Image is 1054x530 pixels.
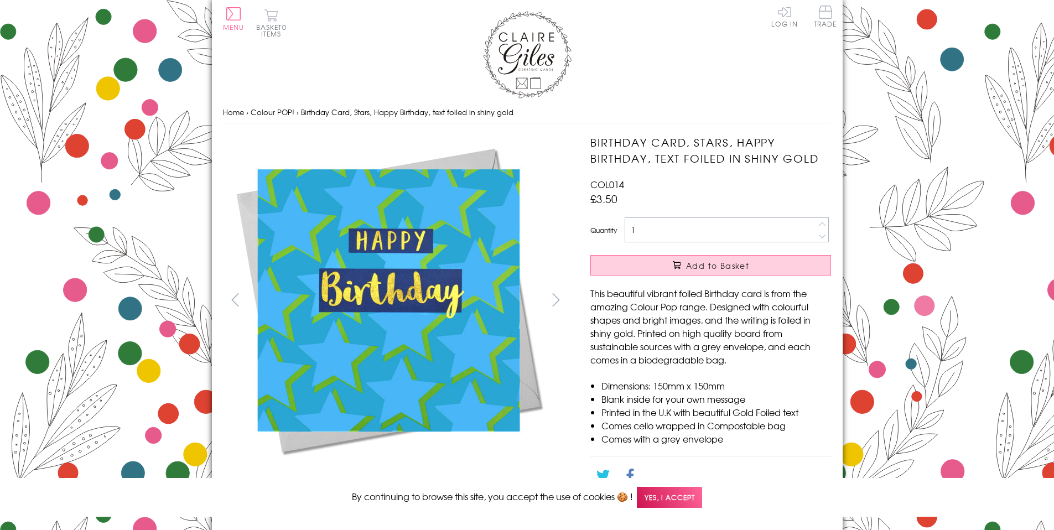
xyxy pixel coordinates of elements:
[590,134,831,167] h1: Birthday Card, Stars, Happy Birthday, text foiled in shiny gold
[601,379,831,392] li: Dimensions: 150mm x 150mm
[601,432,831,445] li: Comes with a grey envelope
[590,178,624,191] span: COL014
[590,191,617,206] span: £3.50
[543,287,568,312] button: next
[601,419,831,432] li: Comes cello wrapped in Compostable bag
[223,107,244,117] a: Home
[256,9,287,37] button: Basket0 items
[223,101,832,124] nav: breadcrumbs
[686,260,749,271] span: Add to Basket
[251,107,294,117] a: Colour POP!
[223,22,245,32] span: Menu
[568,134,900,466] img: Birthday Card, Stars, Happy Birthday, text foiled in shiny gold
[814,6,837,29] a: Trade
[814,6,837,27] span: Trade
[771,6,798,27] a: Log In
[483,11,572,98] img: Claire Giles Greetings Cards
[590,225,617,235] label: Quantity
[222,134,554,466] img: Birthday Card, Stars, Happy Birthday, text foiled in shiny gold
[301,107,513,117] span: Birthday Card, Stars, Happy Birthday, text foiled in shiny gold
[297,107,299,117] span: ›
[246,107,248,117] span: ›
[590,255,831,276] button: Add to Basket
[601,392,831,406] li: Blank inside for your own message
[261,22,287,39] span: 0 items
[637,487,702,508] span: Yes, I accept
[223,7,245,30] button: Menu
[601,406,831,419] li: Printed in the U.K with beautiful Gold Foiled text
[590,287,831,366] p: This beautiful vibrant foiled Birthday card is from the amazing Colour Pop range. Designed with c...
[223,287,248,312] button: prev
